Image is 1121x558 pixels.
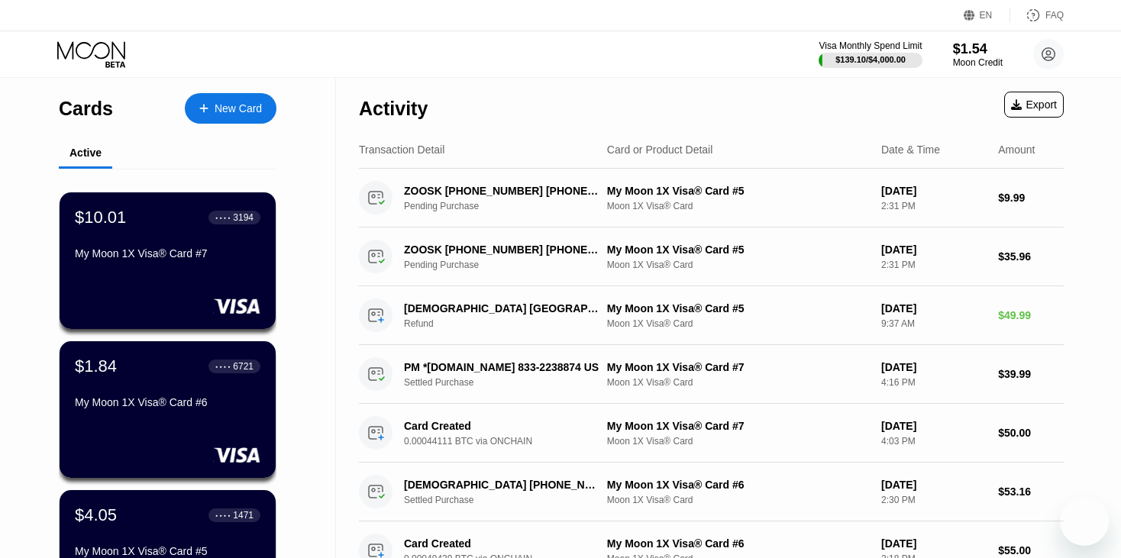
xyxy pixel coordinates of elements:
[404,318,616,329] div: Refund
[359,98,428,120] div: Activity
[881,377,986,388] div: 4:16 PM
[980,10,993,21] div: EN
[881,144,940,156] div: Date & Time
[881,361,986,373] div: [DATE]
[1060,497,1109,546] iframe: Button to launch messaging window
[233,361,254,372] div: 6721
[607,377,869,388] div: Moon 1X Visa® Card
[404,185,601,197] div: ZOOSK [PHONE_NUMBER] [PHONE_NUMBER] US
[819,40,922,51] div: Visa Monthly Spend Limit
[998,309,1064,321] div: $49.99
[233,212,254,223] div: 3194
[607,420,869,432] div: My Moon 1X Visa® Card #7
[835,55,906,64] div: $139.10 / $4,000.00
[75,356,117,376] div: $1.84
[881,537,986,550] div: [DATE]
[359,286,1064,345] div: [DEMOGRAPHIC_DATA] [GEOGRAPHIC_DATA] USRefundMy Moon 1X Visa® Card #5Moon 1X Visa® Card[DATE]9:37...
[1004,92,1064,118] div: Export
[964,8,1010,23] div: EN
[607,144,713,156] div: Card or Product Detail
[404,377,616,388] div: Settled Purchase
[998,144,1035,156] div: Amount
[404,201,616,211] div: Pending Purchase
[607,201,869,211] div: Moon 1X Visa® Card
[607,302,869,314] div: My Moon 1X Visa® Card #5
[998,427,1064,439] div: $50.00
[215,364,231,369] div: ● ● ● ●
[998,485,1064,498] div: $53.16
[998,368,1064,380] div: $39.99
[215,513,231,518] div: ● ● ● ●
[404,260,616,270] div: Pending Purchase
[233,510,254,521] div: 1471
[953,57,1003,68] div: Moon Credit
[881,420,986,432] div: [DATE]
[998,544,1064,556] div: $55.00
[75,208,126,227] div: $10.01
[60,341,276,478] div: $1.84● ● ● ●6721My Moon 1X Visa® Card #6
[404,361,601,373] div: PM *[DOMAIN_NAME] 833-2238874 US
[59,98,113,120] div: Cards
[881,302,986,314] div: [DATE]
[1045,10,1064,21] div: FAQ
[953,41,1003,68] div: $1.54Moon Credit
[607,318,869,329] div: Moon 1X Visa® Card
[69,147,102,159] div: Active
[359,404,1064,463] div: Card Created0.00044111 BTC via ONCHAINMy Moon 1X Visa® Card #7Moon 1X Visa® Card[DATE]4:03 PM$50.00
[404,479,601,491] div: [DEMOGRAPHIC_DATA] [PHONE_NUMBER] US
[607,185,869,197] div: My Moon 1X Visa® Card #5
[359,169,1064,227] div: ZOOSK [PHONE_NUMBER] [PHONE_NUMBER] USPending PurchaseMy Moon 1X Visa® Card #5Moon 1X Visa® Card[...
[998,250,1064,263] div: $35.96
[881,201,986,211] div: 2:31 PM
[75,247,260,260] div: My Moon 1X Visa® Card #7
[881,318,986,329] div: 9:37 AM
[404,436,616,447] div: 0.00044111 BTC via ONCHAIN
[607,361,869,373] div: My Moon 1X Visa® Card #7
[1010,8,1064,23] div: FAQ
[404,537,601,550] div: Card Created
[75,545,260,557] div: My Moon 1X Visa® Card #5
[1011,98,1057,111] div: Export
[819,40,922,68] div: Visa Monthly Spend Limit$139.10/$4,000.00
[215,215,231,220] div: ● ● ● ●
[998,192,1064,204] div: $9.99
[359,144,444,156] div: Transaction Detail
[215,102,262,115] div: New Card
[607,244,869,256] div: My Moon 1X Visa® Card #5
[75,396,260,408] div: My Moon 1X Visa® Card #6
[404,420,601,432] div: Card Created
[404,302,601,314] div: [DEMOGRAPHIC_DATA] [GEOGRAPHIC_DATA] US
[404,495,616,505] div: Settled Purchase
[881,436,986,447] div: 4:03 PM
[881,495,986,505] div: 2:30 PM
[607,436,869,447] div: Moon 1X Visa® Card
[953,41,1003,57] div: $1.54
[881,185,986,197] div: [DATE]
[607,260,869,270] div: Moon 1X Visa® Card
[404,244,601,256] div: ZOOSK [PHONE_NUMBER] [PHONE_NUMBER] US
[359,345,1064,404] div: PM *[DOMAIN_NAME] 833-2238874 USSettled PurchaseMy Moon 1X Visa® Card #7Moon 1X Visa® Card[DATE]4...
[607,537,869,550] div: My Moon 1X Visa® Card #6
[359,463,1064,521] div: [DEMOGRAPHIC_DATA] [PHONE_NUMBER] USSettled PurchaseMy Moon 1X Visa® Card #6Moon 1X Visa® Card[DA...
[881,479,986,491] div: [DATE]
[75,505,117,525] div: $4.05
[881,244,986,256] div: [DATE]
[607,495,869,505] div: Moon 1X Visa® Card
[60,192,276,329] div: $10.01● ● ● ●3194My Moon 1X Visa® Card #7
[607,479,869,491] div: My Moon 1X Visa® Card #6
[881,260,986,270] div: 2:31 PM
[185,93,276,124] div: New Card
[359,227,1064,286] div: ZOOSK [PHONE_NUMBER] [PHONE_NUMBER] USPending PurchaseMy Moon 1X Visa® Card #5Moon 1X Visa® Card[...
